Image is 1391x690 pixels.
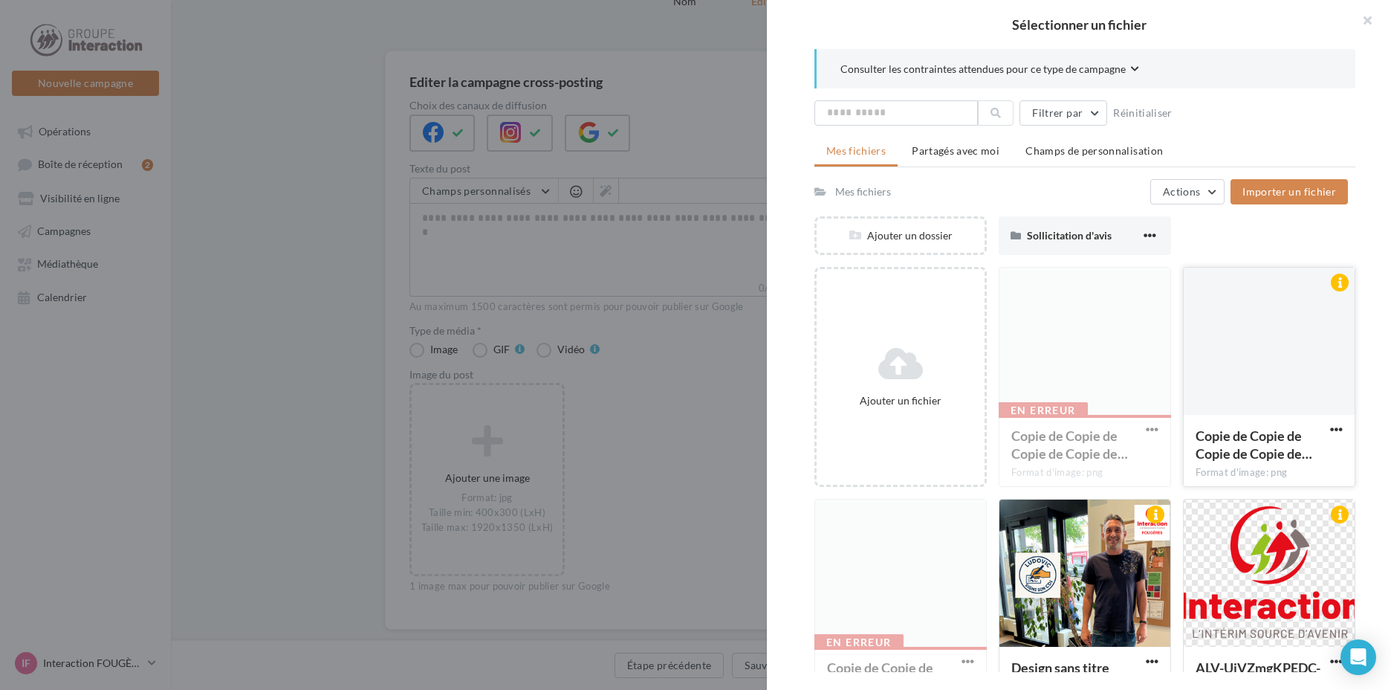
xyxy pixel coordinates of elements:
div: Mes fichiers [835,184,891,199]
span: Importer un fichier [1242,185,1336,198]
span: Design sans titre [1011,660,1109,676]
span: Champs de personnalisation [1025,144,1163,157]
div: Ajouter un dossier [817,228,985,243]
span: Mes fichiers [826,144,886,157]
h2: Sélectionner un fichier [791,18,1367,31]
button: Filtrer par [1019,100,1107,126]
div: Ajouter un fichier [823,393,979,408]
button: Importer un fichier [1230,179,1348,204]
span: Partagés avec moi [912,144,999,157]
div: Format d'image: png [1196,466,1343,480]
button: Réinitialiser [1107,104,1178,122]
span: Consulter les contraintes attendues pour ce type de campagne [840,62,1126,77]
button: Consulter les contraintes attendues pour ce type de campagne [840,61,1139,80]
button: Actions [1150,179,1225,204]
span: Copie de Copie de Copie de Copie de Copie de Copie de Copie de Copie de Copie de Copie de Copie de C [1196,428,1312,462]
div: Open Intercom Messenger [1340,639,1376,675]
span: Actions [1163,185,1200,198]
span: Sollicitation d'avis [1027,229,1112,242]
